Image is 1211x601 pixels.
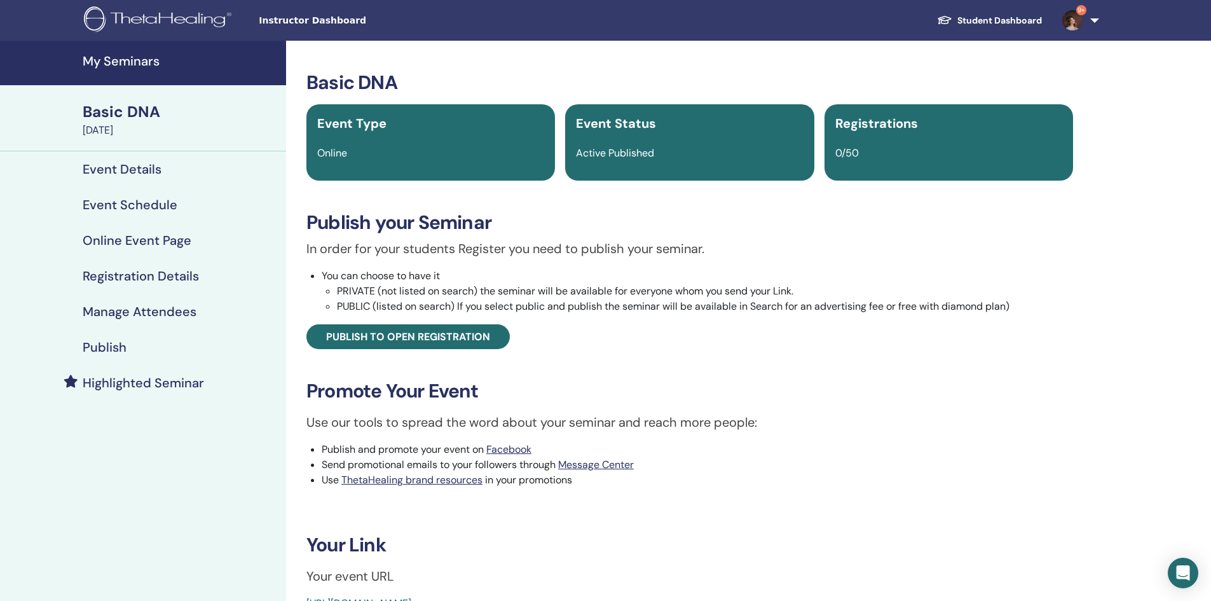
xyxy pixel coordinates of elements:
span: Instructor Dashboard [259,14,449,27]
h4: Event Details [83,162,161,177]
a: Publish to open registration [306,324,510,349]
img: graduation-cap-white.svg [937,15,952,25]
a: Basic DNA[DATE] [75,101,286,138]
h4: Event Schedule [83,197,177,212]
span: Online [317,146,347,160]
h3: Publish your Seminar [306,211,1073,234]
h3: Your Link [306,534,1073,556]
span: 9+ [1076,5,1086,15]
li: Send promotional emails to your followers through [322,457,1073,473]
h4: Highlighted Seminar [83,375,204,390]
li: PUBLIC (listed on search) If you select public and publish the seminar will be available in Searc... [337,299,1073,314]
p: Use our tools to spread the word about your seminar and reach more people: [306,413,1073,432]
a: ThetaHealing brand resources [341,473,482,487]
h3: Promote Your Event [306,380,1073,403]
div: Open Intercom Messenger [1168,558,1198,588]
li: Use in your promotions [322,473,1073,488]
li: PRIVATE (not listed on search) the seminar will be available for everyone whom you send your Link. [337,284,1073,299]
img: default.jpg [1062,10,1083,31]
h4: Publish [83,340,127,355]
p: Your event URL [306,567,1073,586]
p: In order for your students Register you need to publish your seminar. [306,239,1073,258]
div: Basic DNA [83,101,278,123]
a: Message Center [558,458,634,471]
span: Event Status [576,115,656,132]
span: Event Type [317,115,387,132]
span: 0/50 [835,146,859,160]
div: [DATE] [83,123,278,138]
li: Publish and promote your event on [322,442,1073,457]
li: You can choose to have it [322,268,1073,314]
h4: Online Event Page [83,233,191,248]
span: Active Published [576,146,654,160]
h3: Basic DNA [306,71,1073,94]
h4: Registration Details [83,268,199,284]
a: Student Dashboard [927,9,1052,32]
h4: My Seminars [83,53,278,69]
h4: Manage Attendees [83,304,196,319]
img: logo.png [84,6,236,35]
a: Facebook [486,443,531,456]
span: Registrations [835,115,918,132]
span: Publish to open registration [326,330,490,343]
